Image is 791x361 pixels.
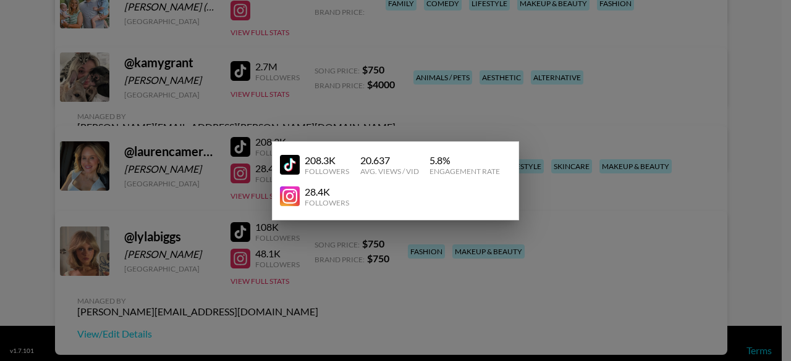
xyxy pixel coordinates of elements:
div: Avg. Views / Vid [360,167,419,176]
div: Followers [305,167,349,176]
div: Engagement Rate [429,167,500,176]
div: 20.637 [360,154,419,167]
div: Followers [305,198,349,207]
div: 28.4K [305,186,349,198]
img: YouTube [280,186,300,206]
div: 208.3K [305,154,349,167]
img: YouTube [280,155,300,175]
div: 5.8 % [429,154,500,167]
